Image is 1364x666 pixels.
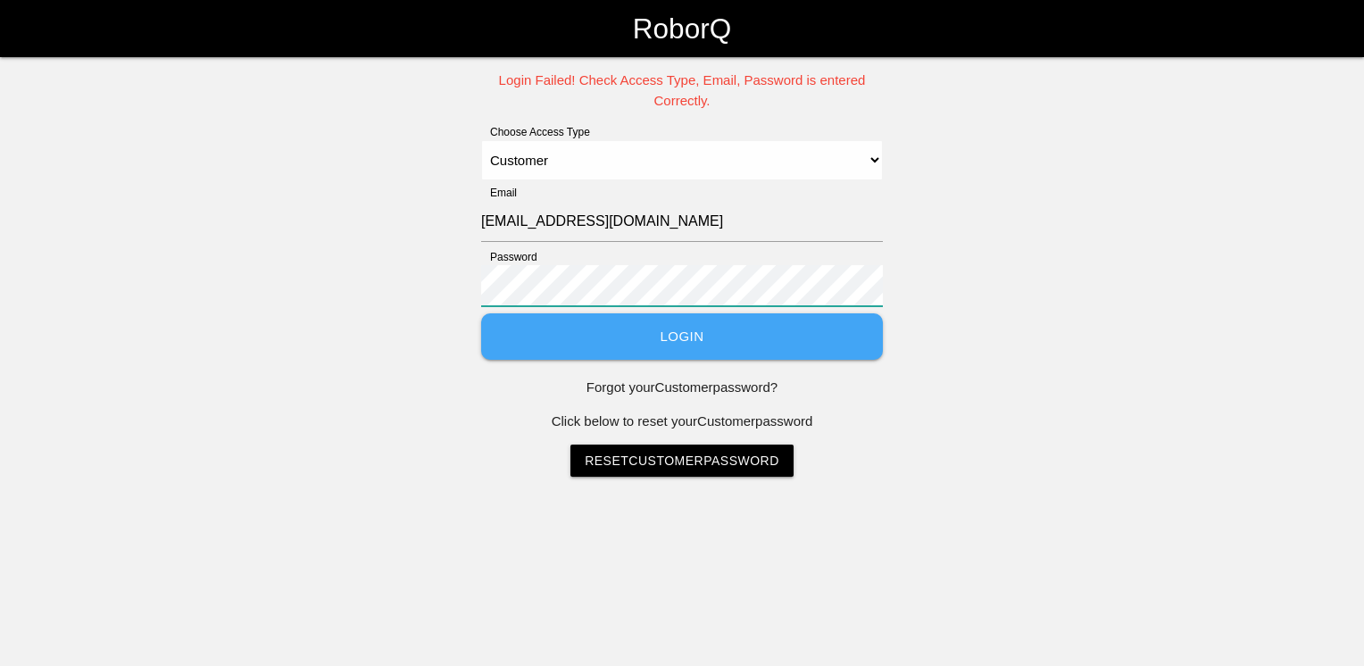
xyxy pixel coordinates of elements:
[481,185,517,201] label: Email
[481,412,883,432] p: Click below to reset your Customer password
[481,71,883,111] p: Login Failed! Check Access Type, Email, Password is entered Correctly.
[570,445,794,477] a: ResetCustomerPassword
[481,249,537,265] label: Password
[481,378,883,398] p: Forgot your Customer password?
[481,313,883,361] button: Login
[481,124,590,140] label: Choose Access Type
